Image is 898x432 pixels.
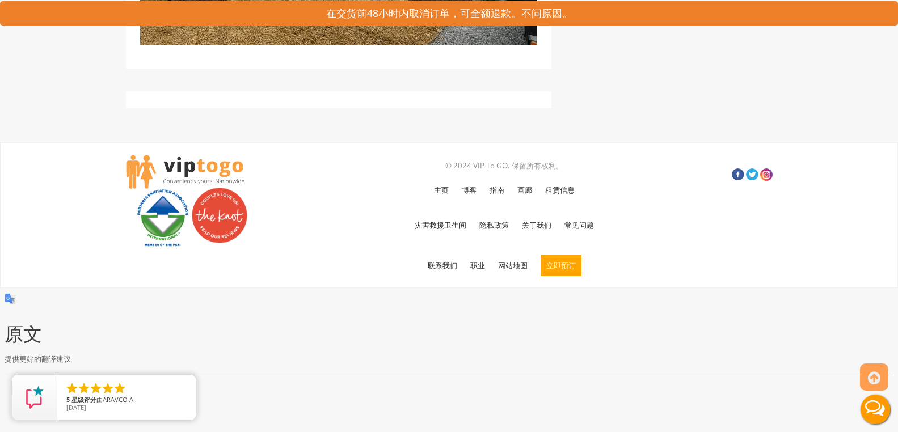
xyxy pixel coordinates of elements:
font: 指南 [490,185,504,195]
a: 常见问题 [559,209,600,242]
font: 灾害救援卫生间 [415,220,466,230]
font: 星级评分 [71,395,96,404]
span: 5 [66,395,70,404]
a: 脸书 [732,168,744,181]
li:  [65,382,79,395]
font: 关于我们 [522,220,551,230]
a: 立即预订 [535,243,587,287]
a: 推特 [746,168,758,181]
img: viptogo 标志VIPTOGO [126,155,244,189]
a: 指南 [484,173,510,206]
font: 网站地图 [498,260,528,270]
li:  [101,382,115,395]
img: 评论评分 [23,386,46,409]
font: 画廊 [517,185,532,195]
h1: 原文 [5,324,893,344]
img: 情侣们爱我们！查看我们在The Knot上的评价。 [191,187,248,244]
a: 博客 [456,173,482,206]
font: 主页 [434,185,449,195]
span: [DATE] [66,403,86,412]
a: 灾害救援卫生间 [409,209,472,242]
a: 关于我们 [516,209,557,242]
span: ARAVCO A. [103,395,135,404]
a: 职业 [465,249,491,282]
li:  [77,382,91,395]
a: 联系我们 [422,249,463,282]
font: 联系我们 [428,260,457,270]
a: 租赁信息 [539,173,580,206]
font: 博客 [462,185,477,195]
font: © 2024 VIP To GO. 保留所有权利。 [445,160,563,171]
li:  [89,382,103,395]
span: 提供更好的翻译建议 [5,354,71,364]
font: 租赁信息 [545,185,575,195]
a: 隐私政策 [474,209,515,242]
li:  [113,382,127,395]
a: 推特 [760,168,773,181]
a: 画廊 [512,173,538,206]
button: 立即预订 [541,255,581,276]
img: PSAI成员标志 [134,187,191,247]
a: 主页 [428,173,454,206]
img: Google 翻译 [5,293,16,304]
font: 隐私政策 [479,220,509,230]
font: 职业 [470,260,485,270]
font: 立即预订 [546,260,576,270]
a: 网站地图 [492,249,533,282]
font: 常见问题 [564,220,594,230]
font: 由 [96,395,103,404]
